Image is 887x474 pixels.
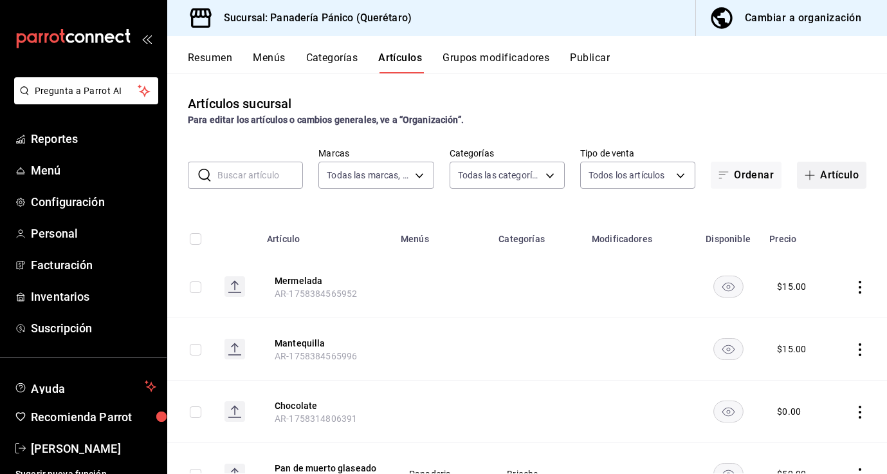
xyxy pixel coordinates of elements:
button: availability-product [713,401,744,422]
th: Disponible [695,214,762,256]
th: Categorías [491,214,584,256]
span: AR-1758384565952 [275,289,357,299]
span: Inventarios [31,288,156,305]
strong: Para editar los artículos o cambios generales, ve a “Organización”. [188,115,464,125]
span: Facturación [31,256,156,274]
span: Reportes [31,130,156,147]
button: actions [854,343,866,356]
label: Categorías [450,149,565,158]
span: Suscripción [31,319,156,337]
span: Todos los artículos [589,169,665,182]
span: Todas las categorías, Sin categoría [458,169,541,182]
button: edit-product-location [275,274,378,287]
span: Personal [31,225,156,242]
span: Menú [31,162,156,179]
button: availability-product [713,338,744,360]
label: Tipo de venta [580,149,695,158]
input: Buscar artículo [217,162,303,188]
button: availability-product [713,276,744,298]
button: Resumen [188,52,232,73]
button: Grupos modificadores [443,52,549,73]
span: Configuración [31,193,156,211]
label: Marcas [318,149,434,158]
th: Precio [762,214,833,256]
button: edit-product-location [275,399,378,412]
button: Pregunta a Parrot AI [14,77,158,104]
span: AR-1758384565996 [275,351,357,361]
div: Cambiar a organización [745,9,861,27]
button: open_drawer_menu [142,33,152,44]
button: Artículo [797,162,866,189]
button: Publicar [570,52,610,73]
button: edit-product-location [275,337,378,350]
span: Pregunta a Parrot AI [35,84,138,98]
span: Recomienda Parrot [31,408,156,426]
h3: Sucursal: Panadería Pánico (Querétaro) [214,10,412,26]
button: Ordenar [711,162,782,189]
a: Pregunta a Parrot AI [9,93,158,107]
div: $ 15.00 [777,280,806,293]
button: Artículos [378,52,422,73]
button: Menús [253,52,285,73]
span: Todas las marcas, Sin marca [327,169,410,182]
th: Modificadores [584,214,695,256]
span: AR-1758314806391 [275,413,357,424]
th: Menús [393,214,491,256]
div: $ 15.00 [777,343,806,355]
th: Artículo [259,214,393,256]
span: Ayuda [31,379,140,394]
div: Artículos sucursal [188,94,291,113]
button: actions [854,406,866,419]
div: navigation tabs [188,52,887,73]
span: [PERSON_NAME] [31,440,156,457]
button: actions [854,281,866,294]
div: $ 0.00 [777,405,801,418]
button: Categorías [306,52,358,73]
